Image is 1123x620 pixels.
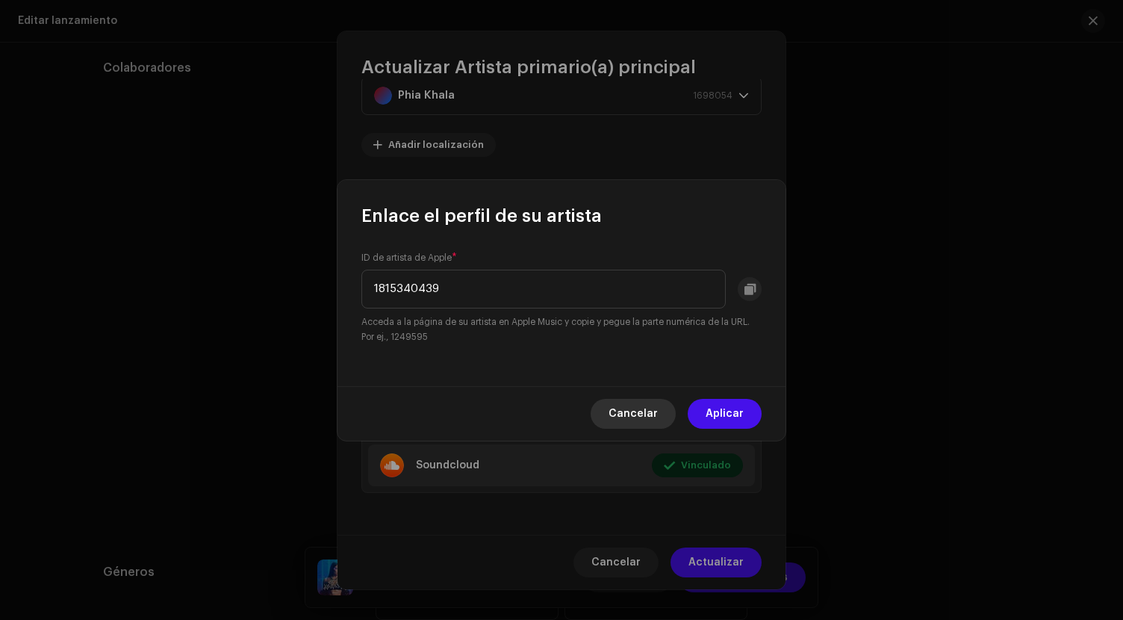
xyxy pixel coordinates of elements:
label: ID de artista de Apple [361,252,457,264]
small: Acceda a la página de su artista en Apple Music y copie y pegue la parte numérica de la URL. Por ... [361,314,762,344]
button: Aplicar [688,399,762,429]
input: e.g. 1249595 [361,270,726,309]
span: Enlace el perfil de su artista [361,204,602,228]
button: Cancelar [591,399,676,429]
span: Aplicar [706,399,744,429]
span: Cancelar [609,399,658,429]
